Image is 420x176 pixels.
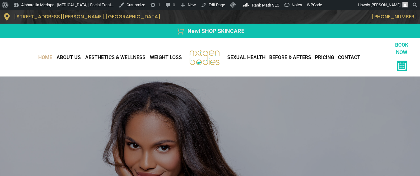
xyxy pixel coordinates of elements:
p: [PHONE_NUMBER] [213,14,417,20]
a: CONTACT [336,51,362,64]
a: New! SHOP SKINCARE [3,27,417,35]
span: [PERSON_NAME] [371,2,400,7]
nav: Menu [3,51,184,64]
a: AESTHETICS & WELLNESS [83,51,148,64]
a: About Us [54,51,83,64]
a: WEIGHT LOSS [148,51,184,64]
p: BOOK NOW [390,41,414,56]
span: Rank Math SEO [252,3,279,7]
span: New! SHOP SKINCARE [186,27,244,35]
nav: Menu [225,51,390,64]
a: Pricing [313,51,336,64]
a: Before & Afters [267,51,313,64]
a: Sexual Health [225,51,267,64]
span: [STREET_ADDRESS][PERSON_NAME] [GEOGRAPHIC_DATA] [14,13,160,20]
a: Home [36,51,54,64]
